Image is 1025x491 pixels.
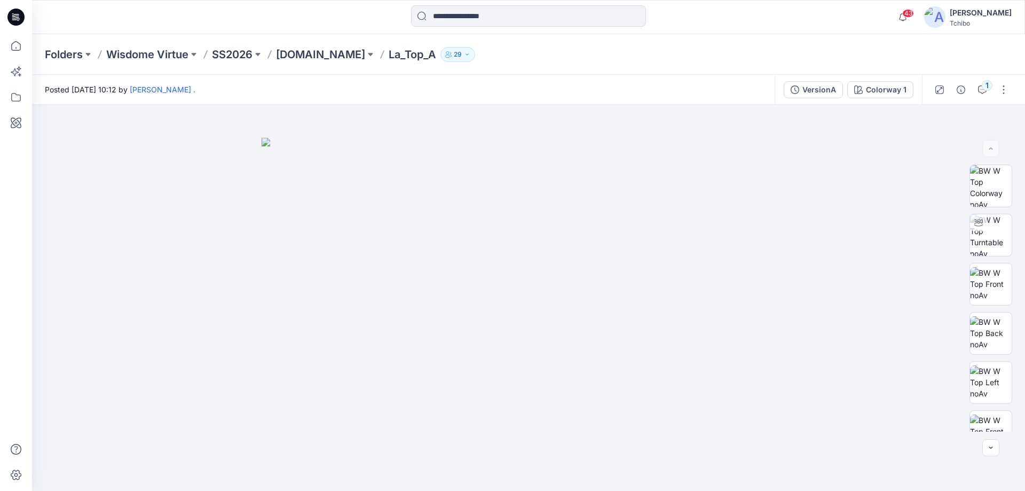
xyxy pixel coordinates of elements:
a: [PERSON_NAME] . [130,85,195,94]
div: 1 [982,80,992,91]
div: Tchibo [950,19,1012,27]
div: VersionA [802,84,836,96]
span: Posted [DATE] 10:12 by [45,84,195,95]
img: BW W Top Left noAv [970,365,1012,399]
button: VersionA [784,81,843,98]
span: 43 [902,9,914,18]
img: BW W Top Colorway noAv [970,165,1012,207]
img: BW W Top Back noAv [970,316,1012,350]
p: La_Top_A [389,47,436,62]
div: Colorway 1 [866,84,906,96]
img: BW W Top Turntable noAv [970,214,1012,256]
img: BW W Top Front noAv [970,267,1012,301]
button: 1 [974,81,991,98]
button: Details [952,81,969,98]
a: SS2026 [212,47,253,62]
img: avatar [924,6,945,28]
a: Wisdome Virtue [106,47,188,62]
p: 29 [454,49,462,60]
button: Colorway 1 [847,81,913,98]
div: [PERSON_NAME] [950,6,1012,19]
img: BW W Top Front Chest noAv [970,415,1012,448]
a: [DOMAIN_NAME] [276,47,365,62]
button: 29 [440,47,475,62]
a: Folders [45,47,83,62]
